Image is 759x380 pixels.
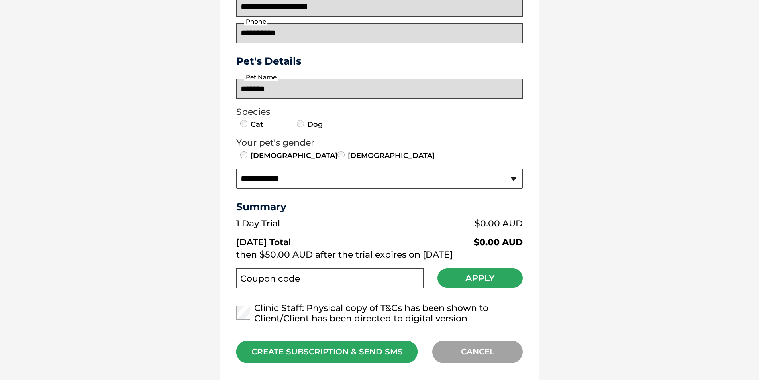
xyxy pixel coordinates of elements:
[236,138,523,148] legend: Your pet's gender
[432,341,523,363] div: CANCEL
[233,55,526,67] h3: Pet's Details
[236,341,418,363] div: CREATE SUBSCRIPTION & SEND SMS
[240,274,300,284] label: Coupon code
[236,231,387,248] td: [DATE] Total
[236,306,250,320] input: Clinic Staff: Physical copy of T&Cs has been shown to Client/Client has been directed to digital ...
[437,268,523,288] button: Apply
[236,201,523,213] h3: Summary
[387,217,523,231] td: $0.00 AUD
[236,248,523,262] td: then $50.00 AUD after the trial expires on [DATE]
[236,303,523,324] label: Clinic Staff: Physical copy of T&Cs has been shown to Client/Client has been directed to digital ...
[236,107,523,117] legend: Species
[236,217,387,231] td: 1 Day Trial
[387,231,523,248] td: $0.00 AUD
[244,18,267,25] label: Phone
